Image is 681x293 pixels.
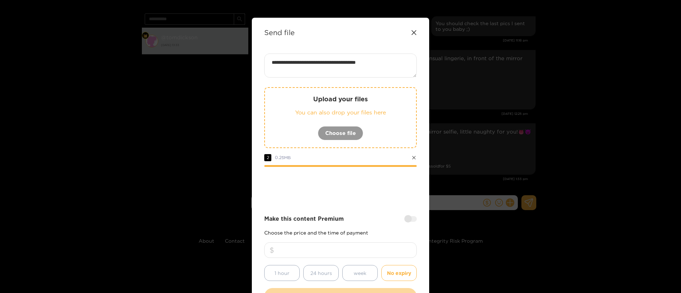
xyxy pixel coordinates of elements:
[303,265,339,281] button: 24 hours
[318,126,363,140] button: Choose file
[264,28,295,36] strong: Send file
[279,108,402,117] p: You can also drop your files here
[264,230,417,235] p: Choose the price and the time of payment
[275,269,289,277] span: 1 hour
[279,95,402,103] p: Upload your files
[387,269,411,277] span: No expiry
[354,269,366,277] span: week
[275,155,291,160] span: 0.25 MB
[381,265,417,281] button: No expiry
[310,269,332,277] span: 24 hours
[264,265,300,281] button: 1 hour
[342,265,378,281] button: week
[264,215,344,223] strong: Make this content Premium
[264,154,271,161] span: 2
